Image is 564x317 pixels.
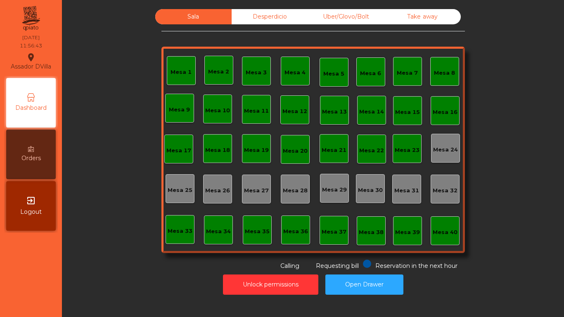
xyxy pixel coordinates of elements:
div: Mesa 11 [244,107,269,115]
div: Mesa 12 [282,107,307,116]
div: Mesa 6 [360,69,381,78]
div: Mesa 35 [245,227,270,236]
div: Desperdicio [232,9,308,24]
span: Reservation in the next hour [375,262,457,270]
div: Mesa 23 [395,146,419,154]
div: Mesa 33 [168,227,192,235]
div: Take away [384,9,461,24]
div: Mesa 27 [244,187,269,195]
i: location_on [26,52,36,62]
div: Mesa 19 [244,146,269,154]
div: Mesa 40 [433,228,457,237]
button: Unlock permissions [223,274,318,295]
span: Dashboard [15,104,47,112]
div: Mesa 25 [168,186,192,194]
div: Mesa 32 [433,187,457,195]
div: Mesa 31 [394,187,419,195]
img: qpiato [21,4,41,33]
span: Orders [21,154,41,163]
div: Mesa 4 [284,69,306,77]
div: Mesa 37 [322,228,346,236]
div: Mesa 1 [171,68,192,76]
div: Mesa 20 [283,147,308,155]
div: Mesa 28 [283,187,308,195]
div: Mesa 7 [397,69,418,77]
div: Sala [155,9,232,24]
div: Mesa 10 [205,106,230,115]
div: Mesa 8 [434,69,455,77]
span: Logout [20,208,42,216]
div: [DATE] [22,34,40,41]
div: Mesa 24 [433,146,458,154]
div: Mesa 3 [246,69,267,77]
div: Mesa 17 [166,147,191,155]
div: Mesa 26 [205,187,230,195]
div: Assador DVilla [11,51,51,72]
div: 11:56:43 [20,42,42,50]
div: Uber/Glovo/Bolt [308,9,384,24]
div: Mesa 9 [169,106,190,114]
div: Mesa 29 [322,186,347,194]
div: Mesa 2 [208,68,229,76]
div: Mesa 14 [359,108,384,116]
div: Mesa 36 [283,227,308,236]
span: Requesting bill [316,262,359,270]
div: Mesa 13 [322,108,347,116]
div: Mesa 18 [205,146,230,154]
div: Mesa 16 [433,108,457,116]
div: Mesa 15 [395,108,420,116]
div: Mesa 34 [206,227,231,236]
div: Mesa 39 [395,228,420,237]
div: Mesa 30 [358,186,383,194]
div: Mesa 38 [359,228,384,237]
div: Mesa 5 [323,70,344,78]
span: Calling [280,262,299,270]
i: exit_to_app [26,196,36,206]
div: Mesa 22 [359,147,384,155]
div: Mesa 21 [322,146,346,154]
button: Open Drawer [325,274,403,295]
